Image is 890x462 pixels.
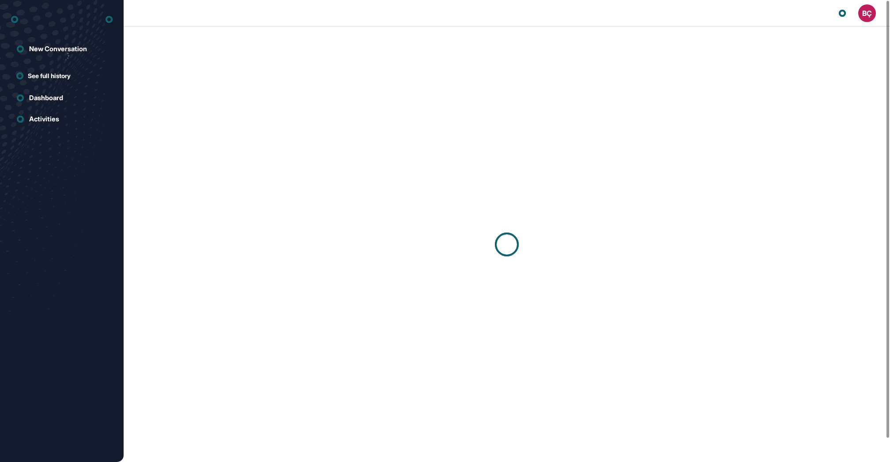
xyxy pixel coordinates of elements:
[11,110,113,128] a: Activities
[29,115,59,123] div: Activities
[11,89,113,107] a: Dashboard
[16,71,113,80] a: See full history
[11,12,18,26] div: entrapeer-logo
[28,71,71,80] span: See full history
[11,40,113,58] a: New Conversation
[858,4,876,22] button: BÇ
[29,94,63,102] div: Dashboard
[29,45,87,53] div: New Conversation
